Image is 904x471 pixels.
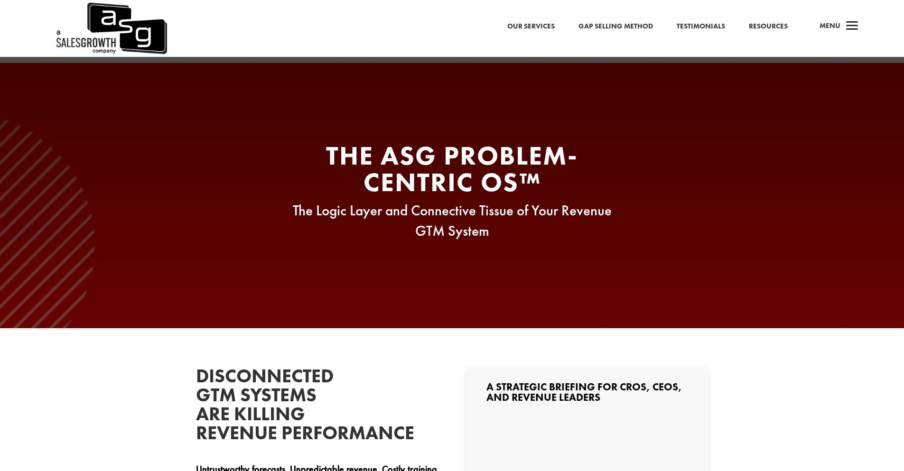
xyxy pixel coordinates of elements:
a: Gap Selling Method [578,20,653,33]
span: Menu [820,21,840,30]
span: a [843,17,862,36]
a: Testimonials [677,20,725,33]
p: The Logic Layer and Connective Tissue of Your Revenue GTM System [272,200,633,241]
a: Our Services [507,20,555,33]
a: Resources [749,20,788,33]
h3: A Strategic Briefing for CROs, CEOs, and Revenue Leaders [486,382,688,407]
h2: Disconnected GTM Systems Are Killing Revenue Performance [196,367,338,447]
h2: The ASG Problem-Centric OS™ [272,142,633,200]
